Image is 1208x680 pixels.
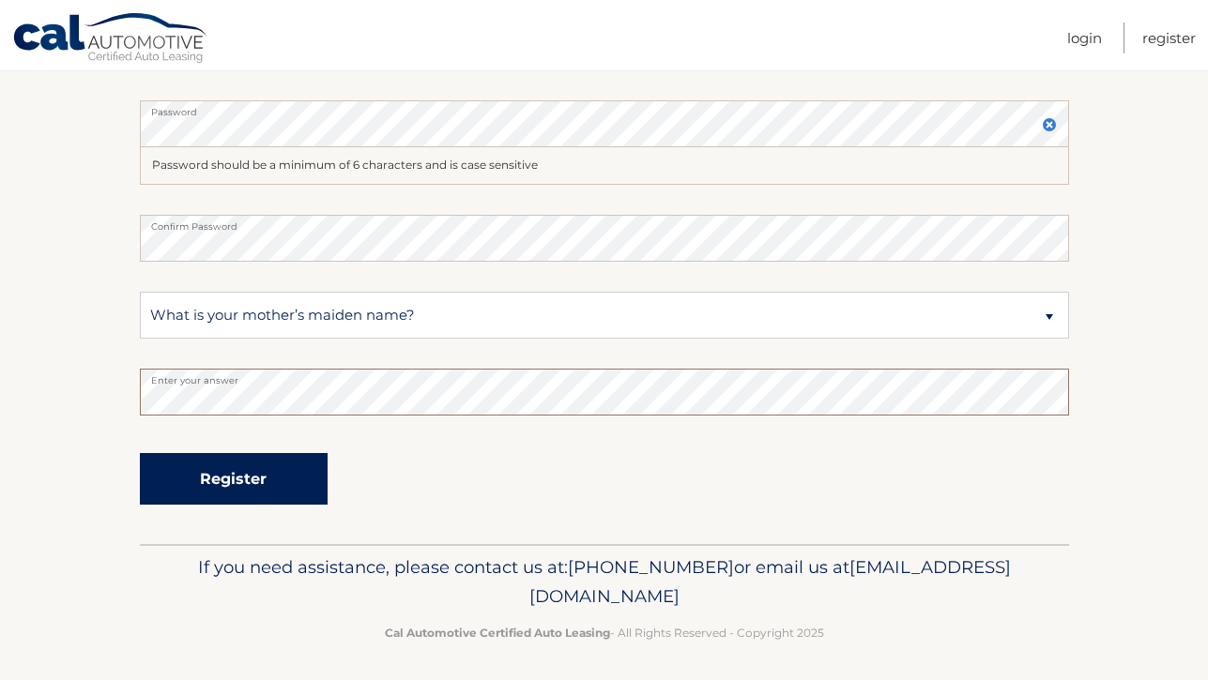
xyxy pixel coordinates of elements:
[140,100,1069,115] label: Password
[1042,117,1057,132] img: close.svg
[1142,23,1196,53] a: Register
[1067,23,1102,53] a: Login
[140,147,1069,185] div: Password should be a minimum of 6 characters and is case sensitive
[12,12,209,67] a: Cal Automotive
[385,626,610,640] strong: Cal Automotive Certified Auto Leasing
[140,369,1069,384] label: Enter your answer
[568,556,734,578] span: [PHONE_NUMBER]
[152,552,1057,612] p: If you need assistance, please contact us at: or email us at
[140,453,328,505] button: Register
[140,215,1069,230] label: Confirm Password
[152,623,1057,642] p: - All Rights Reserved - Copyright 2025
